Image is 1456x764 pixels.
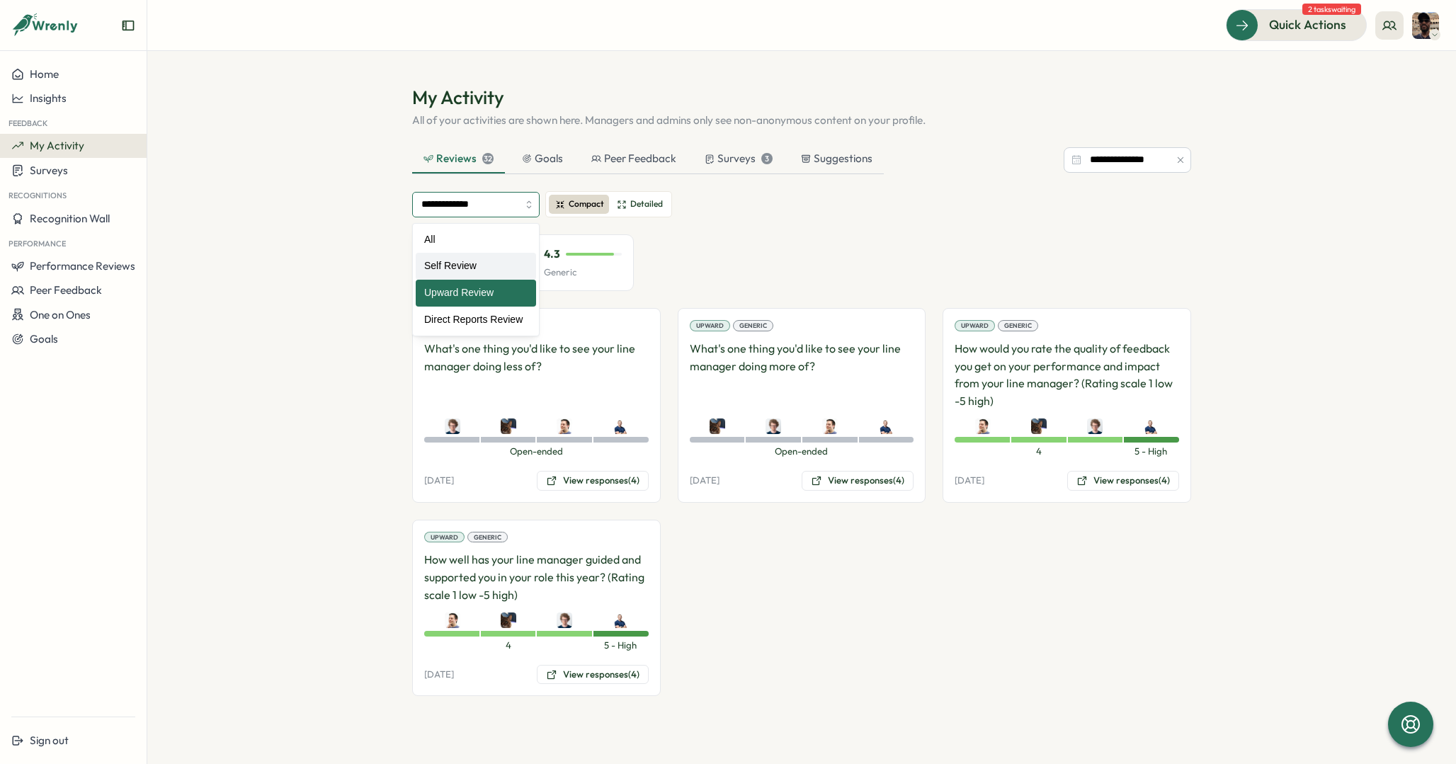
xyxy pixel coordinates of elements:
p: How well has your line manager guided and supported you in your role this year? (Rating scale 1 l... [424,551,649,603]
span: 5 - High [1123,445,1179,458]
p: [DATE] [690,474,720,487]
img: Peter Ladds [1031,418,1047,434]
span: 5 - High [592,639,648,652]
p: 4.3 [544,246,560,262]
img: Peter Ladds [710,418,725,434]
div: Self Review [416,253,536,280]
div: Upward [955,320,995,331]
span: One on Ones [30,308,91,321]
img: Chris Hogben [975,418,991,434]
div: 3 [761,153,773,164]
p: What's one thing you'd like to see your line manager doing less of? [424,340,649,410]
img: James Nock [878,418,894,434]
p: [DATE] [424,668,454,681]
span: Home [30,67,59,81]
span: Open-ended [690,445,914,458]
h1: My Activity [412,85,1191,110]
img: Chris Hogben [445,612,460,628]
button: View responses(4) [537,471,649,491]
div: Generic [467,532,508,543]
div: Upward [690,320,730,331]
div: Reviews [423,151,494,166]
img: Peter Ladds [501,612,516,628]
div: Generic [998,320,1038,331]
span: 4 [955,445,1122,458]
span: 4 [424,639,592,652]
p: All of your activities are shown here. Managers and admins only see non-anonymous content on your... [412,113,1191,128]
img: Joe Barber [766,418,781,434]
div: Surveys [705,151,773,166]
span: Performance Reviews [30,259,135,273]
p: [DATE] [424,474,454,487]
div: Generic [733,320,773,331]
span: Sign out [30,734,69,747]
span: Quick Actions [1269,16,1346,34]
div: All [416,227,536,253]
img: Jamalah Bryan [1412,12,1439,39]
span: Insights [30,91,67,105]
img: Joe Barber [1087,418,1103,434]
button: Expand sidebar [121,18,135,33]
div: Suggestions [801,151,872,166]
img: Peter Ladds [501,418,516,434]
img: Chris Hogben [822,418,838,434]
span: My Activity [30,139,84,152]
p: How would you rate the quality of feedback you get on your performance and impact from your line ... [955,340,1179,410]
div: Direct Reports Review [416,307,536,333]
span: 2 tasks waiting [1302,4,1361,15]
div: Upward [424,532,465,543]
span: Goals [30,332,58,346]
span: Peer Feedback [30,283,102,297]
span: Open-ended [424,445,649,458]
div: 32 [482,153,494,164]
img: James Nock [613,612,628,628]
p: Generic [544,266,622,279]
button: Quick Actions [1226,9,1367,40]
p: [DATE] [955,474,984,487]
div: Peer Feedback [591,151,676,166]
span: Recognition Wall [30,212,110,225]
p: What's one thing you'd like to see your line manager doing more of? [690,340,914,410]
img: Chris Hogben [557,418,572,434]
div: Upward Review [416,280,536,307]
img: James Nock [613,418,628,434]
img: Joe Barber [445,418,460,434]
div: Goals [522,151,563,166]
img: Joe Barber [557,612,572,628]
span: Compact [569,198,604,211]
button: View responses(4) [537,665,649,685]
span: Detailed [630,198,663,211]
img: James Nock [1143,418,1159,434]
span: Surveys [30,164,68,177]
button: View responses(4) [802,471,914,491]
button: View responses(4) [1067,471,1179,491]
